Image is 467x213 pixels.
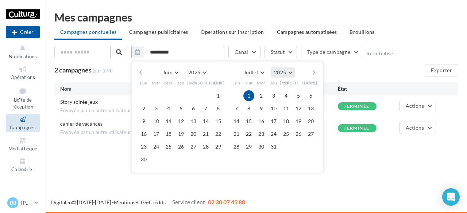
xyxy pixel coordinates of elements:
span: [PERSON_NAME] [280,80,317,86]
div: terminée [344,126,369,131]
button: 29 [243,141,254,152]
button: Créer [6,26,40,38]
button: 8 [213,103,224,114]
div: Nom [60,85,175,92]
a: Crédits [149,199,166,205]
button: 11 [163,116,174,127]
button: 17 [268,116,279,127]
a: Mentions [114,199,135,205]
button: 31 [268,141,279,152]
button: Notifications [6,43,40,61]
span: 2025 [274,69,286,75]
button: 10 [151,116,162,127]
button: 20 [188,129,199,139]
span: Calendrier [11,166,34,172]
button: 16 [138,129,149,139]
button: Actions [400,100,436,112]
span: Actions [406,125,424,131]
span: Opérations [11,74,35,80]
span: Juillet [244,69,258,75]
button: Canal [228,46,260,58]
button: 2 [138,103,149,114]
span: Brouillons [350,29,375,35]
button: 9 [138,116,149,127]
button: Statut [265,46,297,58]
div: Mes campagnes [54,12,458,23]
button: 17 [151,129,162,139]
span: Campagnes automatisées [277,29,337,35]
button: 27 [188,141,199,152]
button: 12 [293,103,304,114]
button: 29 [213,141,224,152]
button: 4 [281,90,292,101]
button: 7 [231,103,242,114]
span: Service client [172,198,205,205]
a: CGS [137,199,147,205]
span: Mer [164,80,173,86]
button: 24 [268,129,279,139]
span: 02 30 07 43 80 [208,198,245,205]
button: 23 [256,129,267,139]
button: 14 [200,116,211,127]
button: 23 [138,141,149,152]
button: 6 [305,90,316,101]
span: Jeu [177,80,185,86]
button: 21 [200,129,211,139]
span: Actions [406,103,424,109]
span: Dim [214,80,223,86]
button: 22 [213,129,224,139]
button: 18 [281,116,292,127]
button: 2 [256,90,267,101]
button: 28 [200,141,211,152]
button: 26 [293,129,304,139]
button: 5 [175,103,186,114]
p: [PERSON_NAME] [21,199,31,206]
span: Juin [163,69,173,75]
button: 19 [293,116,304,127]
button: 26 [175,141,186,152]
button: 4 [163,103,174,114]
span: Médiathèque [8,146,38,151]
a: Calendrier [6,156,40,174]
a: Médiathèque [6,135,40,153]
button: 13 [305,103,316,114]
button: 10 [268,103,279,114]
span: Campagnes [10,125,36,130]
button: 25 [281,129,292,139]
button: 15 [213,116,224,127]
button: 7 [200,103,211,114]
span: Lun [232,80,240,86]
button: 5 [293,90,304,101]
a: Digitaleo [51,199,72,205]
button: 19 [175,129,186,139]
span: Story soirée jeux [60,99,98,105]
button: Juillet [241,67,267,78]
button: Réinitialiser [366,51,395,56]
button: 1 [243,90,254,101]
button: 18 [163,129,174,139]
button: 9 [256,103,267,114]
button: 15 [243,116,254,127]
button: 24 [151,141,162,152]
span: Mar [152,80,161,86]
button: Exporter [425,64,458,76]
span: Lun [140,80,148,86]
button: 20 [305,116,316,127]
span: Dim [306,80,315,86]
span: 2025 [188,69,200,75]
button: 30 [256,141,267,152]
div: terminée [344,104,369,109]
button: 22 [243,129,254,139]
button: 6 [188,103,199,114]
button: 27 [305,129,316,139]
a: Opérations [6,64,40,82]
span: Campagnes publicitaires [129,29,188,35]
a: DB [PERSON_NAME] [6,196,40,210]
button: 2025 [185,67,209,78]
button: 8 [243,103,254,114]
button: 16 [256,116,267,127]
button: Juin [160,67,181,78]
button: 3 [151,103,162,114]
span: © [DATE]-[DATE] - - - [51,199,245,205]
a: Boîte de réception [6,85,40,111]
